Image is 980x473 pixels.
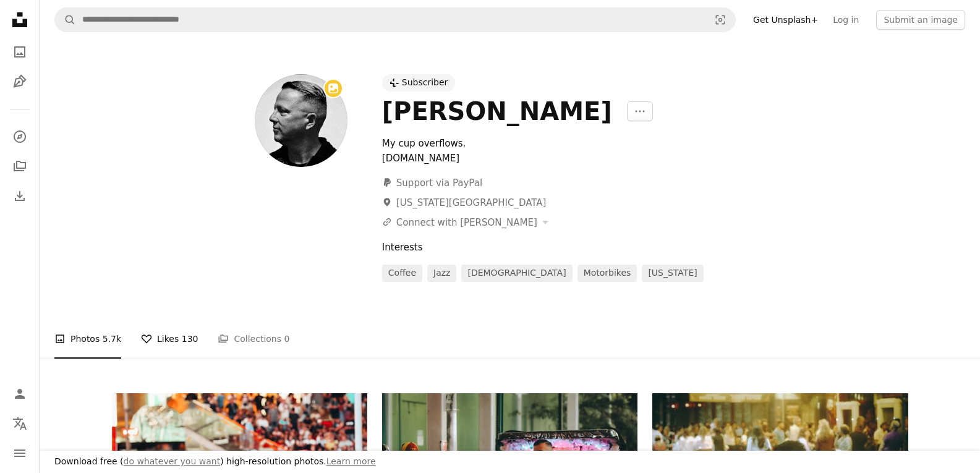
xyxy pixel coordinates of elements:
a: Log in [825,10,866,30]
div: Interests [382,240,908,255]
span: 0 [284,332,289,346]
a: [US_STATE] [642,265,703,282]
button: Visual search [705,8,735,32]
button: Search Unsplash [55,8,76,32]
a: Log in / Sign up [7,381,32,406]
a: Illustrations [7,69,32,94]
span: 130 [182,332,198,346]
a: Explore [7,124,32,149]
div: My cup overflows. [DOMAIN_NAME] [382,136,750,166]
a: motorbikes [577,265,637,282]
h3: Download free ( ) high-resolution photos. [54,456,376,468]
a: Collections [7,154,32,179]
a: Home — Unsplash [7,7,32,35]
a: do whatever you want [124,456,221,466]
a: [DEMOGRAPHIC_DATA] [461,265,572,282]
button: Connect with [PERSON_NAME] [382,215,548,230]
div: [PERSON_NAME] [382,96,612,126]
a: Likes 130 [141,319,198,359]
button: More Actions [627,101,653,121]
a: Support via PayPal [382,176,482,190]
div: Subscriber [402,77,448,89]
button: Submit an image [876,10,965,30]
a: Download History [7,184,32,208]
a: Photos [7,40,32,64]
a: [US_STATE][GEOGRAPHIC_DATA] [382,197,547,208]
button: Menu [7,441,32,466]
form: Find visuals sitewide [54,7,736,32]
a: Jazz [427,265,456,282]
a: Collections 0 [218,319,289,359]
img: Avatar of user Jon Tyson [255,74,347,167]
a: Get Unsplash+ [746,10,825,30]
button: Language [7,411,32,436]
a: coffee [382,265,422,282]
a: Subscriber [382,74,456,92]
a: Learn more [326,456,376,466]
